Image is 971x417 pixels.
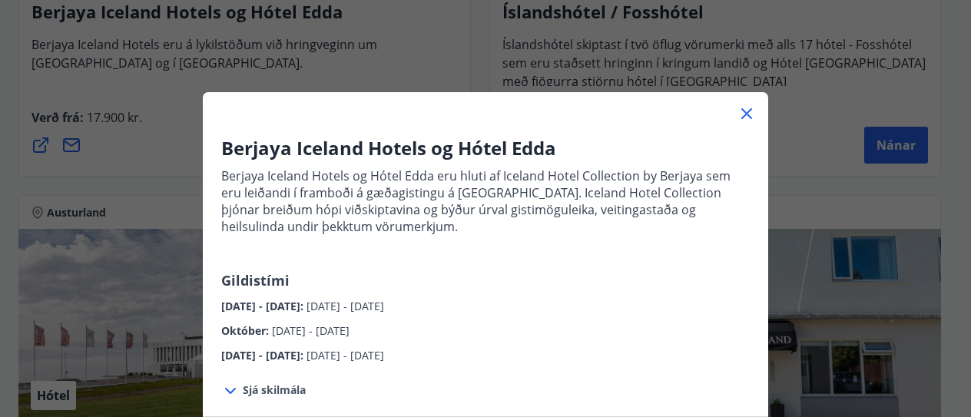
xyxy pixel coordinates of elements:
span: Gildistími [221,271,290,290]
span: [DATE] - [DATE] : [221,348,307,362]
span: [DATE] - [DATE] : [221,299,307,313]
span: [DATE] - [DATE] [272,323,350,338]
span: Sjá skilmála [243,382,306,398]
p: Berjaya Iceland Hotels og Hótel Edda eru hluti af Iceland Hotel Collection by Berjaya sem eru lei... [221,167,750,235]
h3: Berjaya Iceland Hotels og Hótel Edda [221,135,750,161]
span: Október : [221,323,272,338]
span: [DATE] - [DATE] [307,299,384,313]
span: [DATE] - [DATE] [307,348,384,362]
